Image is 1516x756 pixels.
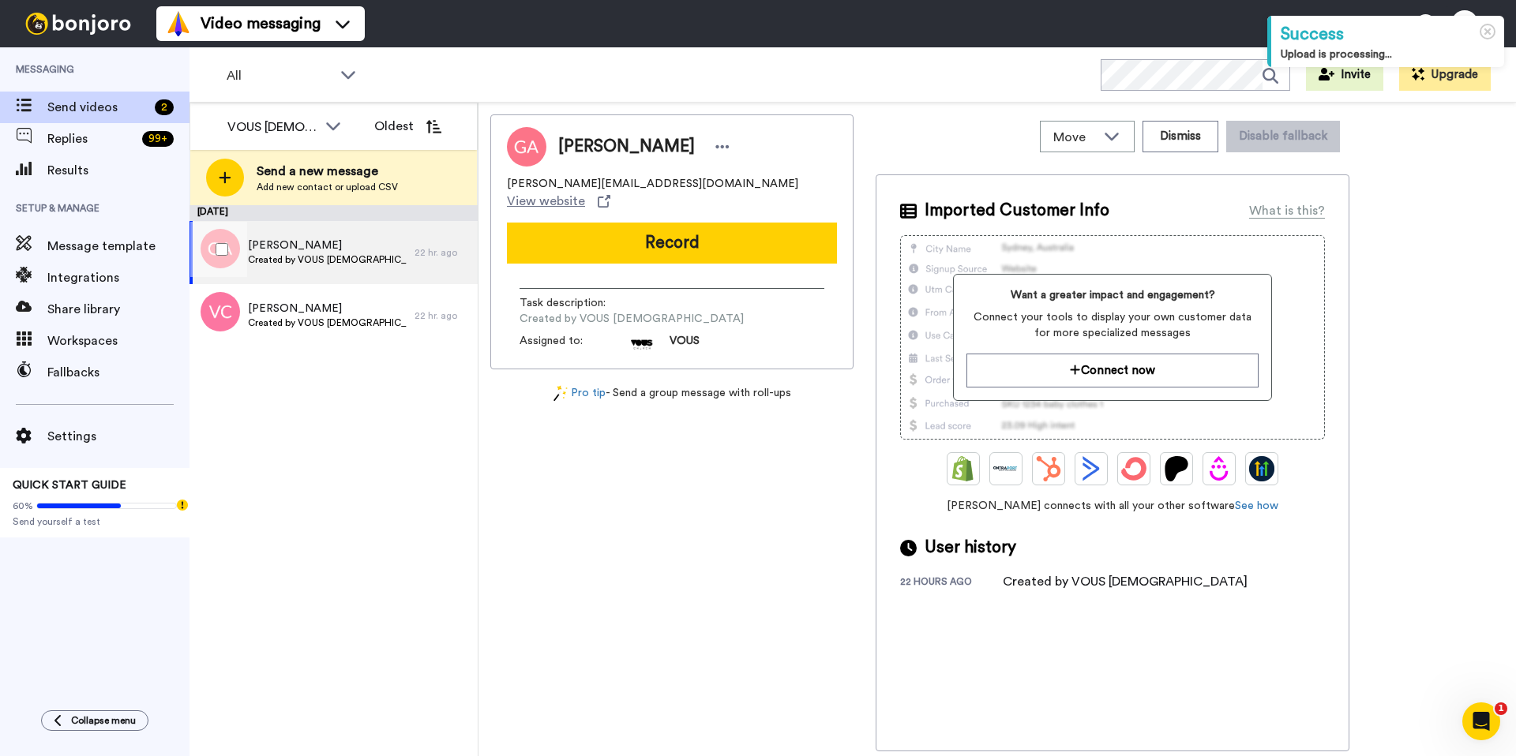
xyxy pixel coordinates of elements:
[507,127,546,167] img: Image of Gustavo Alzate
[189,205,478,221] div: [DATE]
[201,292,240,331] img: vc.png
[507,176,798,192] span: [PERSON_NAME][EMAIL_ADDRESS][DOMAIN_NAME]
[1079,456,1104,481] img: ActiveCampaign
[1121,456,1146,481] img: ConvertKit
[248,238,407,253] span: [PERSON_NAME]
[925,536,1016,560] span: User history
[1281,47,1495,62] div: Upload is processing...
[670,333,700,357] span: VOUS
[47,129,136,148] span: Replies
[47,300,189,319] span: Share library
[257,162,398,181] span: Send a new message
[248,301,407,316] span: [PERSON_NAME]
[47,363,189,382] span: Fallbacks
[507,223,837,264] button: Record
[1036,456,1061,481] img: Hubspot
[1306,59,1383,91] button: Invite
[507,192,585,211] span: View website
[71,714,136,727] span: Collapse menu
[951,456,976,481] img: Shopify
[227,118,317,137] div: VOUS [DEMOGRAPHIC_DATA]
[1053,128,1096,147] span: Move
[993,456,1019,481] img: Ontraport
[1281,22,1495,47] div: Success
[201,13,321,35] span: Video messaging
[19,13,137,35] img: bj-logo-header-white.svg
[1226,121,1340,152] button: Disable fallback
[553,385,606,402] a: Pro tip
[47,427,189,446] span: Settings
[520,295,630,311] span: Task description :
[248,316,407,329] span: Created by VOUS [DEMOGRAPHIC_DATA]
[13,500,33,512] span: 60%
[966,287,1258,303] span: Want a greater impact and engagement?
[1164,456,1189,481] img: Patreon
[41,710,148,731] button: Collapse menu
[175,498,189,512] div: Tooltip anchor
[248,253,407,266] span: Created by VOUS [DEMOGRAPHIC_DATA]
[1249,456,1274,481] img: GoHighLevel
[47,268,189,287] span: Integrations
[415,309,470,322] div: 22 hr. ago
[1249,201,1325,220] div: What is this?
[362,110,453,142] button: Oldest
[520,311,744,327] span: Created by VOUS [DEMOGRAPHIC_DATA]
[1495,702,1507,715] span: 1
[1462,702,1500,740] iframe: Intercom live chat
[13,515,177,528] span: Send yourself a test
[415,246,470,259] div: 22 hr. ago
[13,480,126,491] span: QUICK START GUIDE
[47,331,189,350] span: Workspaces
[490,385,854,402] div: - Send a group message with roll-ups
[966,354,1258,387] button: Connect now
[925,199,1109,223] span: Imported Customer Info
[558,135,695,159] span: [PERSON_NAME]
[227,66,332,85] span: All
[630,333,654,357] img: 47366fdd-6b2a-429d-91af-19a1b91b923d-1571175653.jpg
[1235,500,1278,511] a: See how
[47,237,189,256] span: Message template
[507,192,610,211] a: View website
[155,99,174,115] div: 2
[47,161,189,180] span: Results
[1399,59,1491,91] button: Upgrade
[1206,456,1232,481] img: Drip
[1143,121,1218,152] button: Dismiss
[900,575,1003,591] div: 22 hours ago
[900,498,1325,514] span: [PERSON_NAME] connects with all your other software
[257,181,398,193] span: Add new contact or upload CSV
[520,333,630,357] span: Assigned to:
[142,131,174,147] div: 99 +
[166,11,191,36] img: vm-color.svg
[1003,572,1248,591] div: Created by VOUS [DEMOGRAPHIC_DATA]
[47,98,148,117] span: Send videos
[553,385,568,402] img: magic-wand.svg
[966,309,1258,341] span: Connect your tools to display your own customer data for more specialized messages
